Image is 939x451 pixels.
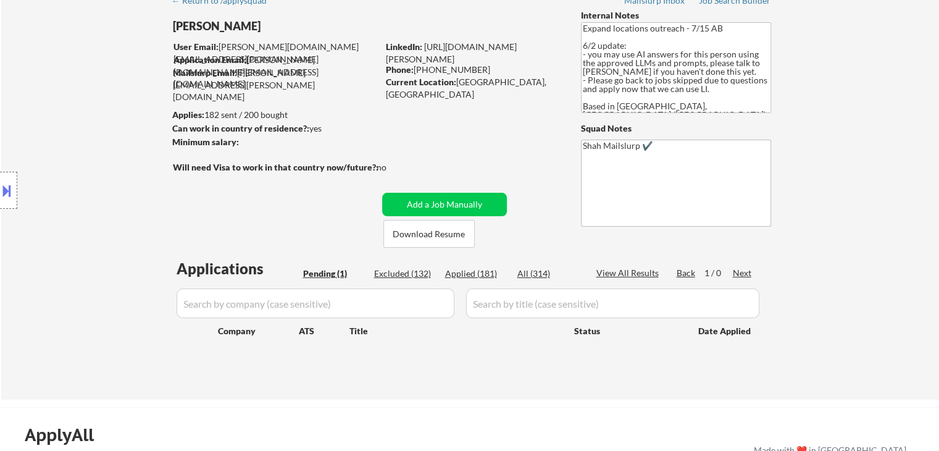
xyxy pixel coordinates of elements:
div: Squad Notes [581,122,771,135]
div: Applied (181) [445,268,507,280]
div: Company [218,325,299,337]
strong: User Email: [173,41,219,52]
div: [PERSON_NAME][DOMAIN_NAME][EMAIL_ADDRESS][DOMAIN_NAME] [173,41,378,65]
input: Search by company (case sensitive) [177,289,454,318]
div: [PERSON_NAME][DOMAIN_NAME][EMAIL_ADDRESS][DOMAIN_NAME] [173,54,378,90]
input: Search by title (case sensitive) [466,289,759,318]
strong: Can work in country of residence?: [172,123,309,133]
strong: Will need Visa to work in that country now/future?: [173,162,378,172]
strong: LinkedIn: [386,41,422,52]
div: [PERSON_NAME] [173,19,427,34]
strong: Mailslurp Email: [173,67,237,78]
div: Next [733,267,753,279]
div: [PHONE_NUMBER] [386,64,561,76]
button: Download Resume [383,220,475,248]
div: ApplyAll [25,424,108,445]
div: Applications [177,261,299,276]
button: Add a Job Manually [382,193,507,216]
div: Back [677,267,696,279]
a: [URL][DOMAIN_NAME][PERSON_NAME] [386,41,517,64]
div: Date Applied [698,325,753,337]
div: View All Results [596,267,662,279]
div: 1 / 0 [704,267,733,279]
div: 182 sent / 200 bought [172,109,378,121]
div: Pending (1) [303,268,365,280]
div: [GEOGRAPHIC_DATA], [GEOGRAPHIC_DATA] [386,76,561,100]
div: no [377,161,412,174]
strong: Application Email: [173,54,246,65]
strong: Phone: [386,64,414,75]
div: [PERSON_NAME][EMAIL_ADDRESS][PERSON_NAME][DOMAIN_NAME] [173,67,378,103]
div: ATS [299,325,349,337]
div: Internal Notes [581,9,771,22]
div: yes [172,122,374,135]
div: All (314) [517,268,579,280]
div: Title [349,325,562,337]
div: Status [574,319,680,342]
strong: Current Location: [386,77,456,87]
div: Excluded (132) [374,268,436,280]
